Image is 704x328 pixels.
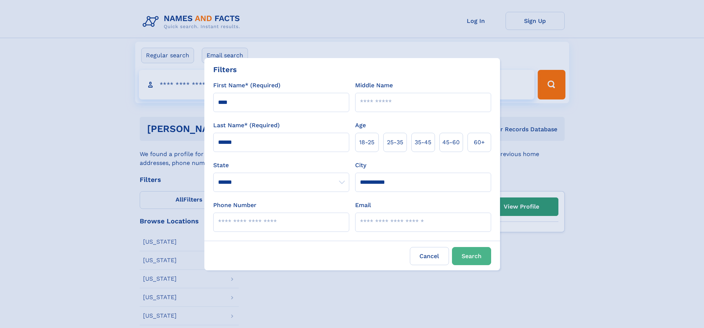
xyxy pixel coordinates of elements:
[442,138,460,147] span: 45‑60
[410,247,449,265] label: Cancel
[213,64,237,75] div: Filters
[355,201,371,210] label: Email
[452,247,491,265] button: Search
[474,138,485,147] span: 60+
[359,138,374,147] span: 18‑25
[213,121,280,130] label: Last Name* (Required)
[213,201,256,210] label: Phone Number
[213,161,349,170] label: State
[387,138,403,147] span: 25‑35
[355,81,393,90] label: Middle Name
[213,81,280,90] label: First Name* (Required)
[355,121,366,130] label: Age
[355,161,366,170] label: City
[415,138,431,147] span: 35‑45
